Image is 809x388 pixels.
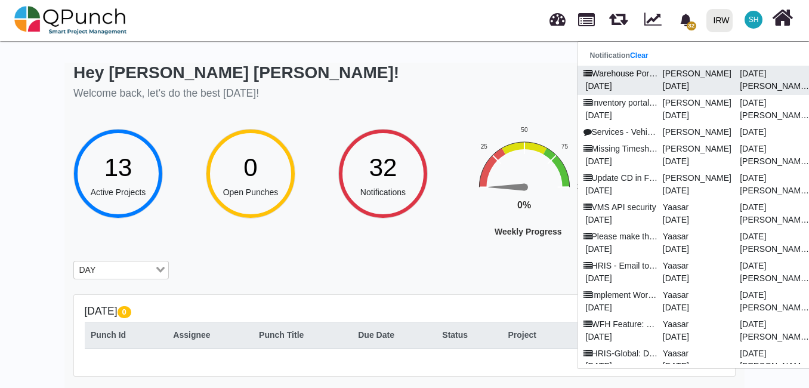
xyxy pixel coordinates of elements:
[118,306,131,318] span: 0
[471,125,656,273] svg: Interactive chart
[672,1,702,38] a: bell fill32
[658,143,735,155] p: [PERSON_NAME]
[658,109,735,122] p: DueDate
[658,201,735,214] div: Created By
[658,97,735,109] p: [PERSON_NAME]
[658,67,735,80] p: [PERSON_NAME]
[590,51,649,60] strong: Notification
[581,360,658,372] p: StartDate
[581,201,658,214] p: Task Created
[658,301,735,314] p: DueDate
[581,184,658,197] p: StartDate
[658,143,735,155] div: Created By
[658,260,735,272] div: Created By
[638,1,672,40] div: Dynamic Report
[581,97,658,109] p: Task Created
[581,67,658,80] p: Task Created
[658,230,735,243] p: Yaasar
[521,126,528,133] text: 50
[749,16,759,23] span: SH
[91,329,160,341] div: Punch Id
[471,125,656,273] div: Weekly Progress. Highcharts interactive chart.
[549,7,566,25] span: Dashboard
[76,264,98,277] span: DAY
[85,305,725,318] h5: [DATE]
[658,80,735,93] p: DueDate
[581,126,658,138] p: Comment Added
[658,172,735,184] div: Created By
[658,360,735,372] p: DueDate
[581,155,658,168] p: StartDate
[223,187,279,197] span: Open Punches
[489,183,524,190] path: 0 %. Speed.
[658,289,735,301] p: Yaasar
[658,260,735,272] p: Yaasar
[658,331,735,343] p: DueDate
[581,260,658,272] p: Task Created
[658,126,735,138] div: Commented By
[581,289,658,301] p: Task Created
[581,214,658,226] p: StartDate
[658,230,735,243] div: Created By
[481,143,488,150] text: 25
[581,331,658,343] p: StartDate
[561,143,569,149] text: 75
[358,329,430,341] div: Due Date
[658,318,735,331] div: Created By
[581,109,658,122] p: StartDate
[73,63,399,83] h2: Hey [PERSON_NAME] [PERSON_NAME]!
[630,51,649,60] a: Clear
[581,80,658,93] p: StartDate
[658,289,735,301] div: Created By
[609,6,628,26] span: Releases
[675,9,696,30] div: Notification
[578,8,595,26] span: Projects
[658,184,735,197] p: DueDate
[658,214,735,226] p: DueDate
[658,243,735,255] p: DueDate
[658,97,735,109] div: Created By
[658,126,735,138] p: [PERSON_NAME]
[581,272,658,285] p: StartDate
[259,329,345,341] div: Punch Title
[581,143,658,155] p: Task Created
[73,261,169,280] div: Search for option
[581,301,658,314] p: StartDate
[73,87,399,100] h5: Welcome back, let's do the best [DATE]!
[360,187,406,197] span: Notifications
[658,67,735,80] div: Created By
[581,347,658,360] p: Task Created
[701,1,737,40] a: IRW
[658,201,735,214] p: Yaasar
[14,2,127,38] img: qpunch-sp.fa6292f.png
[581,172,658,184] p: Task Created
[658,347,735,360] p: Yaasar
[243,153,257,181] span: 0
[658,155,735,168] p: DueDate
[745,11,762,29] span: Syed Huzaifa Bukhari
[680,14,692,26] svg: bell fill
[91,187,146,197] span: Active Projects
[100,264,153,277] input: Search for option
[104,153,132,181] span: 13
[442,329,495,341] div: Status
[687,21,696,30] span: 32
[517,200,531,210] text: 0%
[495,227,562,236] text: Weekly Progress
[714,10,730,31] div: IRW
[658,272,735,285] p: DueDate
[658,318,735,331] p: Yaasar
[581,318,658,331] p: Task Created
[369,153,397,181] span: 32
[658,172,735,184] p: [PERSON_NAME]
[581,243,658,255] p: StartDate
[581,230,658,243] p: Task Created
[772,7,793,29] i: Home
[737,1,770,39] a: SH
[658,347,735,360] div: Created By
[173,329,246,341] div: Assignee
[508,329,566,341] div: Project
